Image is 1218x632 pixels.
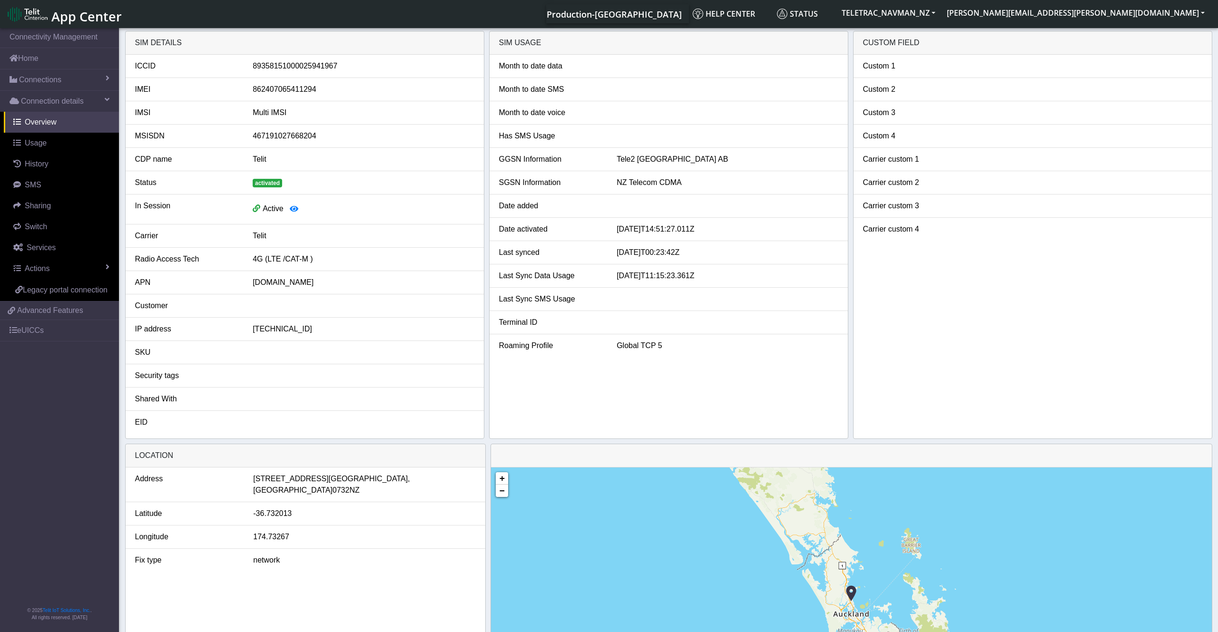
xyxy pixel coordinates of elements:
[856,107,974,118] div: Custom 3
[492,84,610,95] div: Month to date SMS
[27,243,56,252] span: Services
[609,270,845,282] div: [DATE]T11:15:23.361Z
[126,444,485,467] div: LOCATION
[8,4,120,24] a: App Center
[693,9,703,19] img: knowledge.svg
[128,84,246,95] div: IMEI
[25,118,57,126] span: Overview
[246,60,481,72] div: 89358151000025941967
[19,74,61,86] span: Connections
[856,154,974,165] div: Carrier custom 1
[21,96,84,107] span: Connection details
[128,154,246,165] div: CDP name
[25,264,49,272] span: Actions
[492,224,610,235] div: Date activated
[25,223,47,231] span: Switch
[284,200,304,218] button: View session details
[246,554,483,566] div: network
[496,472,508,485] a: Zoom in
[25,139,47,147] span: Usage
[51,8,122,25] span: App Center
[23,286,108,294] span: Legacy portal connection
[246,107,481,118] div: Multi IMSI
[492,340,610,351] div: Roaming Profile
[128,508,246,519] div: Latitude
[492,177,610,188] div: SGSN Information
[17,305,83,316] span: Advanced Features
[246,130,481,142] div: 467191027668204
[609,177,845,188] div: NZ Telecom CDMA
[128,554,246,566] div: Fix type
[333,485,350,496] span: 0732
[128,200,246,218] div: In Session
[263,204,284,213] span: Active
[609,340,845,351] div: Global TCP 5
[609,154,845,165] div: Tele2 [GEOGRAPHIC_DATA] AB
[246,154,481,165] div: Telit
[128,253,246,265] div: Radio Access Tech
[128,300,246,311] div: Customer
[609,224,845,235] div: [DATE]T14:51:27.011Z
[492,200,610,212] div: Date added
[492,317,610,328] div: Terminal ID
[4,237,119,258] a: Services
[128,230,246,242] div: Carrier
[43,608,90,613] a: Telit IoT Solutions, Inc.
[856,224,974,235] div: Carrier custom 4
[492,154,610,165] div: GGSN Information
[4,195,119,216] a: Sharing
[128,60,246,72] div: ICCID
[4,154,119,175] a: History
[496,485,508,497] a: Zoom out
[492,130,610,142] div: Has SMS Usage
[253,179,282,187] span: activated
[546,4,681,23] a: Your current platform instance
[128,417,246,428] div: EID
[689,4,773,23] a: Help center
[856,177,974,188] div: Carrier custom 2
[856,60,974,72] div: Custom 1
[773,4,836,23] a: Status
[856,84,974,95] div: Custom 2
[246,253,481,265] div: 4G (LTE /CAT-M )
[128,277,246,288] div: APN
[490,31,848,55] div: SIM usage
[777,9,818,19] span: Status
[492,293,610,305] div: Last Sync SMS Usage
[246,531,483,543] div: 174.73267
[128,177,246,188] div: Status
[253,473,328,485] span: [STREET_ADDRESS]
[4,216,119,237] a: Switch
[349,485,359,496] span: NZ
[246,323,481,335] div: [TECHNICAL_ID]
[4,112,119,133] a: Overview
[854,31,1212,55] div: Custom field
[246,84,481,95] div: 862407065411294
[492,270,610,282] div: Last Sync Data Usage
[609,247,845,258] div: [DATE]T00:23:42Z
[941,4,1210,21] button: [PERSON_NAME][EMAIL_ADDRESS][PERSON_NAME][DOMAIN_NAME]
[4,258,119,279] a: Actions
[4,133,119,154] a: Usage
[246,508,483,519] div: -36.732013
[547,9,682,20] span: Production-[GEOGRAPHIC_DATA]
[492,247,610,258] div: Last synced
[253,485,333,496] span: [GEOGRAPHIC_DATA]
[25,181,41,189] span: SMS
[856,200,974,212] div: Carrier custom 3
[492,107,610,118] div: Month to date voice
[128,473,246,496] div: Address
[836,4,941,21] button: TELETRAC_NAVMAN_NZ
[693,9,755,19] span: Help center
[128,107,246,118] div: IMSI
[128,130,246,142] div: MSISDN
[329,473,410,485] span: [GEOGRAPHIC_DATA],
[777,9,787,19] img: status.svg
[128,370,246,381] div: Security tags
[246,277,481,288] div: [DOMAIN_NAME]
[25,160,49,168] span: History
[128,531,246,543] div: Longitude
[246,230,481,242] div: Telit
[128,323,246,335] div: IP address
[128,393,246,405] div: Shared With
